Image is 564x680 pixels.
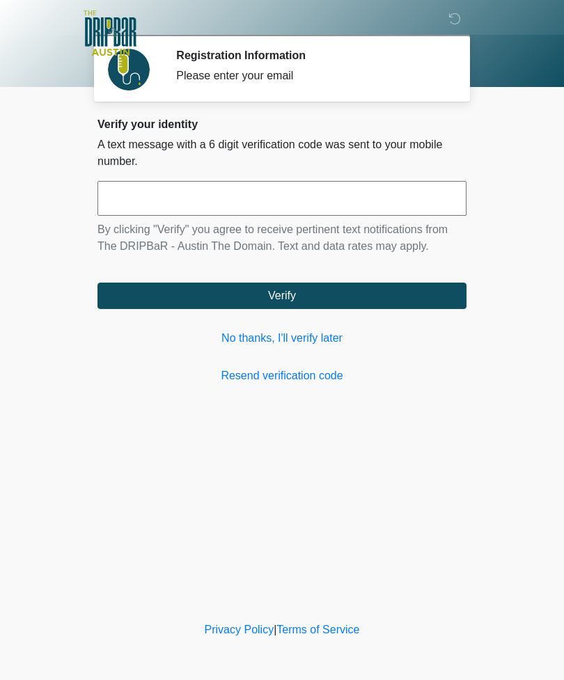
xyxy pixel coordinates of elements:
[97,221,467,255] p: By clicking "Verify" you agree to receive pertinent text notifications from The DRIPBaR - Austin ...
[97,330,467,347] a: No thanks, I'll verify later
[97,118,467,131] h2: Verify your identity
[108,49,150,90] img: Agent Avatar
[205,624,274,635] a: Privacy Policy
[276,624,359,635] a: Terms of Service
[84,10,136,56] img: The DRIPBaR - Austin The Domain Logo
[97,283,467,309] button: Verify
[176,68,446,84] div: Please enter your email
[97,136,467,170] p: A text message with a 6 digit verification code was sent to your mobile number.
[274,624,276,635] a: |
[97,367,467,384] a: Resend verification code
